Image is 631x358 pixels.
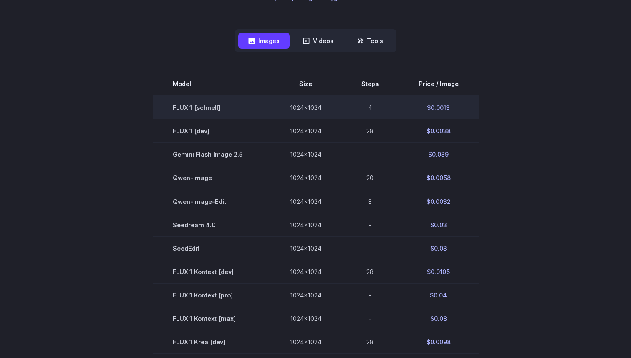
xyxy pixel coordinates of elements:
[270,166,341,190] td: 1024x1024
[270,236,341,260] td: 1024x1024
[153,260,270,283] td: FLUX.1 Kontext [dev]
[238,33,290,49] button: Images
[153,119,270,143] td: FLUX.1 [dev]
[270,119,341,143] td: 1024x1024
[173,150,250,159] span: Gemini Flash Image 2.5
[270,213,341,236] td: 1024x1024
[399,283,479,307] td: $0.04
[270,96,341,119] td: 1024x1024
[153,330,270,353] td: FLUX.1 Krea [dev]
[399,213,479,236] td: $0.03
[399,236,479,260] td: $0.03
[341,260,399,283] td: 28
[270,190,341,213] td: 1024x1024
[270,72,341,96] th: Size
[153,190,270,213] td: Qwen-Image-Edit
[399,190,479,213] td: $0.0032
[399,330,479,353] td: $0.0098
[270,143,341,166] td: 1024x1024
[341,330,399,353] td: 28
[153,307,270,330] td: FLUX.1 Kontext [max]
[399,143,479,166] td: $0.039
[347,33,393,49] button: Tools
[341,190,399,213] td: 8
[293,33,343,49] button: Videos
[341,72,399,96] th: Steps
[399,119,479,143] td: $0.0038
[153,213,270,236] td: Seedream 4.0
[153,72,270,96] th: Model
[399,307,479,330] td: $0.08
[341,283,399,307] td: -
[399,96,479,119] td: $0.0013
[153,236,270,260] td: SeedEdit
[270,283,341,307] td: 1024x1024
[270,260,341,283] td: 1024x1024
[153,166,270,190] td: Qwen-Image
[270,330,341,353] td: 1024x1024
[341,166,399,190] td: 20
[153,283,270,307] td: FLUX.1 Kontext [pro]
[341,236,399,260] td: -
[399,260,479,283] td: $0.0105
[153,96,270,119] td: FLUX.1 [schnell]
[341,143,399,166] td: -
[341,119,399,143] td: 28
[270,307,341,330] td: 1024x1024
[341,307,399,330] td: -
[341,213,399,236] td: -
[399,166,479,190] td: $0.0058
[341,96,399,119] td: 4
[399,72,479,96] th: Price / Image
